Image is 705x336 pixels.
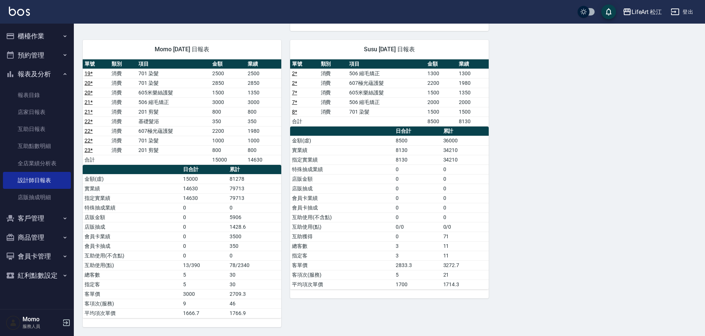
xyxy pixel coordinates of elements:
td: 店販金額 [83,212,181,222]
table: a dense table [83,165,281,318]
td: 消費 [110,69,137,78]
td: 消費 [110,117,137,126]
td: 21 [441,270,489,280]
td: 3000 [210,97,246,107]
td: 79713 [228,184,281,193]
td: 平均項次單價 [83,308,181,318]
img: Person [6,315,21,330]
a: 互助日報表 [3,121,71,138]
td: 3272.7 [441,260,489,270]
th: 日合計 [181,165,228,174]
td: 消費 [319,97,348,107]
a: 全店業績分析表 [3,155,71,172]
td: 0 [228,203,281,212]
td: 客項次(服務) [83,299,181,308]
button: 預約管理 [3,46,71,65]
td: 合計 [83,155,110,164]
td: 0 [394,232,441,241]
td: 互助獲得 [290,232,394,241]
td: 1500 [426,107,457,117]
td: 消費 [319,107,348,117]
td: 1500 [210,88,246,97]
span: Susu [DATE] 日報表 [299,46,480,53]
td: 9 [181,299,228,308]
td: 800 [210,107,246,117]
td: 701 染髮 [137,136,210,145]
td: 0 [394,212,441,222]
button: 商品管理 [3,228,71,247]
th: 單號 [83,59,110,69]
td: 2500 [246,69,281,78]
td: 0 [394,164,441,174]
td: 指定實業績 [83,193,181,203]
td: 34210 [441,145,489,155]
img: Logo [9,7,30,16]
td: 800 [246,145,281,155]
td: 0 [441,164,489,174]
td: 消費 [110,78,137,88]
td: 14630 [246,155,281,164]
td: 81278 [228,174,281,184]
td: 2709.3 [228,289,281,299]
th: 類別 [319,59,348,69]
td: 0 [394,203,441,212]
td: 8130 [394,145,441,155]
td: 1714.3 [441,280,489,289]
td: 5 [394,270,441,280]
td: 3500 [228,232,281,241]
p: 服務人員 [23,323,60,330]
td: 0/0 [441,222,489,232]
td: 0 [394,174,441,184]
td: 0 [441,212,489,222]
button: 會員卡管理 [3,247,71,266]
td: 金額(虛) [290,136,394,145]
td: 71 [441,232,489,241]
td: 5906 [228,212,281,222]
td: 消費 [110,97,137,107]
td: 14630 [181,193,228,203]
h5: Momo [23,316,60,323]
th: 金額 [210,59,246,69]
th: 日合計 [394,127,441,136]
td: 0 [181,251,228,260]
td: 350 [210,117,246,126]
td: 會員卡業績 [290,193,394,203]
td: 0 [228,251,281,260]
td: 34210 [441,155,489,164]
td: 互助使用(點) [83,260,181,270]
table: a dense table [83,59,281,165]
td: 0 [441,174,489,184]
button: 客戶管理 [3,209,71,228]
td: 5 [181,280,228,289]
td: 800 [246,107,281,117]
td: 0 [181,222,228,232]
td: 會員卡抽成 [83,241,181,251]
td: 506 縮毛矯正 [347,69,426,78]
td: 1350 [457,88,489,97]
td: 2850 [246,78,281,88]
th: 項目 [347,59,426,69]
td: 2833.3 [394,260,441,270]
td: 0 [394,184,441,193]
a: 設計師日報表 [3,172,71,189]
td: 消費 [319,69,348,78]
td: 79713 [228,193,281,203]
td: 0 [181,232,228,241]
td: 實業績 [83,184,181,193]
td: 11 [441,251,489,260]
td: 客單價 [290,260,394,270]
td: 30 [228,270,281,280]
th: 金額 [426,59,457,69]
th: 業績 [457,59,489,69]
td: 1980 [457,78,489,88]
td: 1300 [457,69,489,78]
td: 合計 [290,117,319,126]
td: 15000 [210,155,246,164]
td: 350 [228,241,281,251]
td: 30 [228,280,281,289]
td: 506 縮毛矯正 [137,97,210,107]
td: 0 [181,203,228,212]
td: 會員卡抽成 [290,203,394,212]
td: 1980 [246,126,281,136]
button: 櫃檯作業 [3,27,71,46]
